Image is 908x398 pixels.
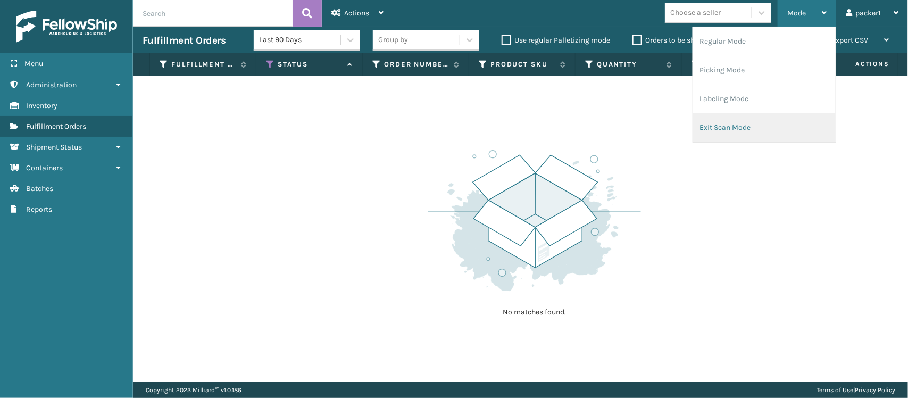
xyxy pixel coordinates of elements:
[693,113,836,142] li: Exit Scan Mode
[831,36,868,45] span: Export CSV
[502,36,610,45] label: Use regular Palletizing mode
[490,60,555,69] label: Product SKU
[171,60,236,69] label: Fulfillment Order Id
[146,382,241,398] p: Copyright 2023 Milliard™ v 1.0.186
[670,7,721,19] div: Choose a seller
[787,9,806,18] span: Mode
[259,35,341,46] div: Last 90 Days
[16,11,117,43] img: logo
[24,59,43,68] span: Menu
[384,60,448,69] label: Order Number
[693,27,836,56] li: Regular Mode
[26,205,52,214] span: Reports
[26,143,82,152] span: Shipment Status
[817,386,853,394] a: Terms of Use
[855,386,895,394] a: Privacy Policy
[278,60,342,69] label: Status
[26,101,57,110] span: Inventory
[26,163,63,172] span: Containers
[26,80,77,89] span: Administration
[597,60,661,69] label: Quantity
[822,55,896,73] span: Actions
[693,56,836,85] li: Picking Mode
[378,35,408,46] div: Group by
[344,9,369,18] span: Actions
[693,85,836,113] li: Labeling Mode
[817,382,895,398] div: |
[26,184,53,193] span: Batches
[26,122,86,131] span: Fulfillment Orders
[143,34,226,47] h3: Fulfillment Orders
[632,36,736,45] label: Orders to be shipped [DATE]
